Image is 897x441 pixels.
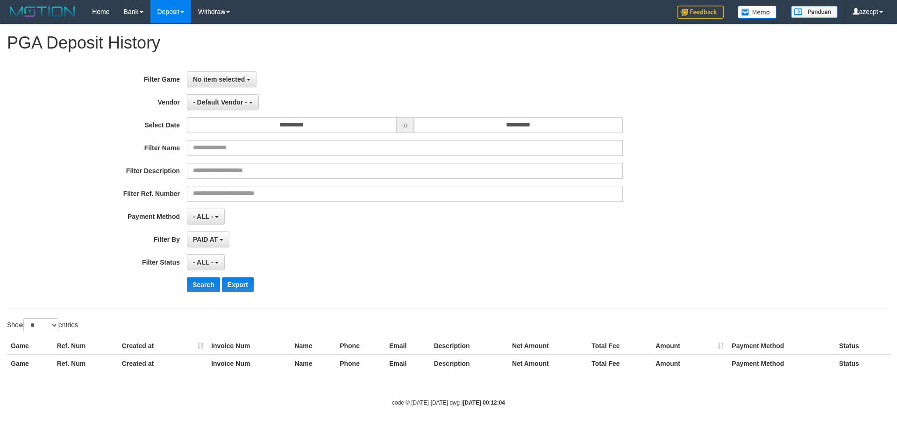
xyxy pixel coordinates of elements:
[118,355,207,372] th: Created at
[430,337,508,355] th: Description
[291,355,336,372] th: Name
[7,337,53,355] th: Game
[728,337,835,355] th: Payment Method
[118,337,207,355] th: Created at
[222,277,254,292] button: Export
[7,318,78,332] label: Show entries
[835,355,890,372] th: Status
[193,98,247,106] span: - Default Vendor -
[187,71,256,87] button: No item selected
[7,5,78,19] img: MOTION_logo.png
[193,76,245,83] span: No item selected
[23,318,58,332] select: Showentries
[7,355,53,372] th: Game
[207,337,291,355] th: Invoice Num
[53,355,118,372] th: Ref. Num
[187,231,229,247] button: PAID AT
[652,355,728,372] th: Amount
[336,355,385,372] th: Phone
[187,209,225,224] button: - ALL -
[193,236,218,243] span: PAID AT
[193,259,214,266] span: - ALL -
[738,6,777,19] img: Button%20Memo.svg
[193,213,214,220] span: - ALL -
[385,337,430,355] th: Email
[588,337,652,355] th: Total Fee
[508,337,588,355] th: Net Amount
[396,117,414,133] span: to
[385,355,430,372] th: Email
[652,337,728,355] th: Amount
[677,6,724,19] img: Feedback.jpg
[430,355,508,372] th: Description
[187,254,225,270] button: - ALL -
[336,337,385,355] th: Phone
[791,6,838,18] img: panduan.png
[588,355,652,372] th: Total Fee
[53,337,118,355] th: Ref. Num
[392,399,505,406] small: code © [DATE]-[DATE] dwg |
[187,94,259,110] button: - Default Vendor -
[207,355,291,372] th: Invoice Num
[7,34,890,52] h1: PGA Deposit History
[835,337,890,355] th: Status
[291,337,336,355] th: Name
[508,355,588,372] th: Net Amount
[463,399,505,406] strong: [DATE] 00:12:04
[728,355,835,372] th: Payment Method
[187,277,220,292] button: Search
